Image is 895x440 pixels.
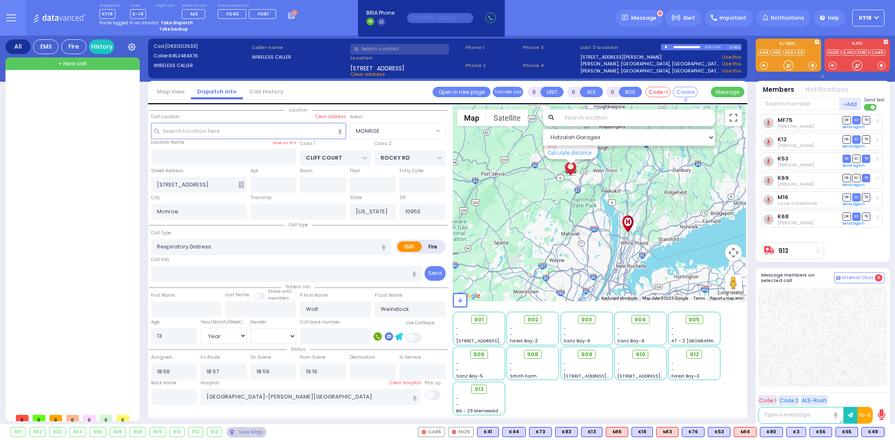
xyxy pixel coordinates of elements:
[188,427,203,437] div: 912
[448,427,474,437] div: FD25
[778,213,789,220] a: K68
[250,319,266,326] label: Gender
[150,427,166,437] div: 909
[843,163,865,168] a: Send again
[852,135,861,143] span: SO
[842,49,855,56] a: KJFD
[778,136,787,142] a: K12
[154,62,249,69] label: WIRELESS CALLER
[606,427,628,437] div: ALS
[564,325,566,331] span: -
[433,87,491,97] a: Open in new page
[760,427,783,437] div: K80
[154,43,249,50] label: Cad:
[16,415,29,421] span: 0
[99,3,120,8] label: Dispatcher
[843,116,851,124] span: DR
[456,395,459,401] span: -
[5,39,31,54] div: All
[580,54,662,61] a: [STREET_ADDRESS][PERSON_NAME]
[456,367,459,373] span: -
[843,182,865,187] a: Send again
[564,367,566,373] span: -
[617,373,697,379] span: [STREET_ADDRESS][PERSON_NAME]
[300,319,340,326] label: Call back number
[474,316,484,324] span: 901
[690,350,699,359] span: 912
[502,427,526,437] div: BLS
[778,117,793,123] a: MF75
[617,360,620,367] span: -
[671,331,674,338] span: -
[843,124,865,129] a: Send again
[161,20,193,26] strong: Take dispatch
[843,144,865,149] a: Send again
[399,354,421,361] label: In Service
[300,168,313,174] label: Room
[771,14,804,22] span: Notifications
[606,427,628,437] div: M16
[761,98,840,110] input: Search member
[714,42,721,52] div: 0:40
[201,380,219,386] label: Hospital
[617,325,620,331] span: -
[151,319,159,326] label: Age
[634,316,646,324] span: 904
[622,15,628,21] img: message.svg
[778,194,788,200] a: M16
[705,42,712,52] div: 0:00
[778,123,814,129] span: Abraham Berger
[631,427,653,437] div: K18
[834,272,885,283] button: Internal Chat 4
[422,430,426,434] img: red-radio-icon.svg
[33,13,89,23] img: Logo
[30,427,46,437] div: 902
[857,407,873,424] button: 10-4
[862,193,870,201] span: TR
[852,212,861,220] span: SO
[617,338,645,344] span: Sanz Bay-4
[843,155,851,163] span: DR
[201,319,247,326] div: Year/Month/Week/Day
[843,221,865,226] a: Send again
[218,3,279,8] label: Fire units on call
[130,427,146,437] div: 908
[783,49,795,56] a: K56
[455,290,483,301] img: Google
[399,194,406,201] label: ZIP
[250,194,271,201] label: Township
[836,276,840,280] img: comment-alt.png
[722,67,741,75] a: Use this
[673,87,698,97] button: Covered
[151,354,172,361] label: Assigned
[425,380,441,386] label: Pick up
[835,427,858,437] div: K65
[151,380,176,386] label: Back Home
[117,415,129,421] span: 0
[619,87,642,97] button: BUS
[465,62,520,69] span: Phone 2
[617,331,620,338] span: -
[456,408,503,414] span: BG - 29 Merriewold S.
[852,10,885,26] button: KY18
[689,316,700,324] span: 905
[564,338,590,344] span: Sanz Bay-6
[720,14,746,22] span: Important
[548,150,592,156] a: Calculate distance
[89,39,114,54] a: History
[33,415,45,421] span: 0
[227,427,266,437] div: See map
[671,338,733,344] span: AT - 2 [GEOGRAPHIC_DATA]
[722,54,741,61] a: Use this
[725,274,742,291] button: Drag Pegman onto the map to open Street View
[350,354,375,361] label: Destination
[523,44,577,51] span: Phone 3
[758,395,777,406] button: Code 1
[350,71,385,78] span: Clear address
[843,193,851,201] span: DR
[801,395,828,406] button: ALS-Rush
[827,49,841,56] a: FD25
[350,54,462,62] label: Location
[671,367,674,373] span: -
[555,427,578,437] div: K83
